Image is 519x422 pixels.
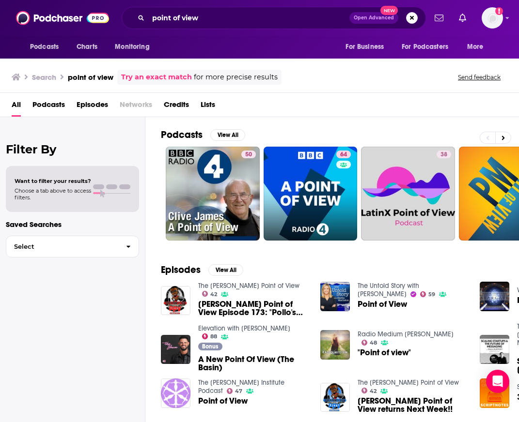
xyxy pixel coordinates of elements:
[402,40,448,54] span: For Podcasters
[395,38,462,56] button: open menu
[370,389,377,393] span: 42
[480,335,509,364] a: Scaling startups with Paul Ruppert, Global Point View
[15,178,91,184] span: Want to filter your results?
[161,335,190,364] img: A New Point Of View (The Basin)
[245,150,252,160] span: 50
[362,340,377,346] a: 48
[339,38,396,56] button: open menu
[428,292,435,297] span: 59
[202,344,218,349] span: Bonus
[164,97,189,117] a: Credits
[482,7,503,29] span: Logged in as shcarlos
[482,7,503,29] img: User Profile
[340,150,347,160] span: 64
[161,264,243,276] a: EpisodesView All
[148,10,349,26] input: Search podcasts, credits, & more...
[198,355,309,372] a: A New Point Of View (The Basin)
[358,330,454,338] a: Radio Medium Laura Lee
[437,151,451,158] a: 38
[68,73,113,82] h3: point of view
[235,389,242,393] span: 47
[122,7,426,29] div: Search podcasts, credits, & more...
[210,129,245,141] button: View All
[32,73,56,82] h3: Search
[15,187,91,201] span: Choose a tab above to access filters.
[480,378,509,408] img: 358 - Point of View
[486,370,509,393] div: Open Intercom Messenger
[166,147,260,241] a: 50
[198,300,309,316] span: [PERSON_NAME] Point of View Episode 173: "Pollo's Point of View"
[77,97,108,117] a: Episodes
[420,291,436,297] a: 59
[108,38,162,56] button: open menu
[320,383,350,412] a: Pope's Point of View returns Next Week!!
[16,9,109,27] img: Podchaser - Follow, Share and Rate Podcasts
[346,40,384,54] span: For Business
[161,129,245,141] a: PodcastsView All
[460,38,496,56] button: open menu
[161,286,190,316] img: Pope's Point of View Episode 173: "Pollo's Point of View"
[198,300,309,316] a: Pope's Point of View Episode 173: "Pollo's Point of View"
[120,97,152,117] span: Networks
[210,292,217,297] span: 42
[361,147,455,241] a: 38
[241,151,256,158] a: 50
[12,97,21,117] a: All
[455,10,470,26] a: Show notifications dropdown
[358,300,407,308] a: Point of View
[198,324,290,332] a: Elevation with Steven Furtick
[210,334,217,339] span: 88
[30,40,59,54] span: Podcasts
[358,397,468,413] a: Pope's Point of View returns Next Week!!
[320,330,350,360] a: "Point of view"
[370,341,377,345] span: 48
[482,7,503,29] button: Show profile menu
[354,15,394,20] span: Open Advanced
[480,282,509,311] a: Point of View
[349,12,398,24] button: Open AdvancedNew
[358,348,411,357] a: "Point of view"
[495,7,503,15] svg: Add a profile image
[194,72,278,83] span: for more precise results
[208,264,243,276] button: View All
[358,397,468,413] span: [PERSON_NAME] Point of View returns Next Week!!
[161,129,203,141] h2: Podcasts
[198,282,299,290] a: The Pope's Point of View
[6,236,139,257] button: Select
[70,38,103,56] a: Charts
[380,6,398,15] span: New
[440,150,447,160] span: 38
[198,378,284,395] a: The Ruth Institute Podcast
[201,97,215,117] a: Lists
[320,282,350,311] img: Point of View
[202,333,218,339] a: 88
[121,72,192,83] a: Try an exact match
[198,397,248,405] a: Point of View
[161,378,190,408] img: Point of View
[6,220,139,229] p: Saved Searches
[6,243,118,250] span: Select
[336,151,351,158] a: 64
[202,291,218,297] a: 42
[431,10,447,26] a: Show notifications dropdown
[6,142,139,156] h2: Filter By
[227,388,243,394] a: 47
[358,282,419,298] a: The Untold Story with Martha MacCallum
[115,40,149,54] span: Monitoring
[77,40,97,54] span: Charts
[32,97,65,117] a: Podcasts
